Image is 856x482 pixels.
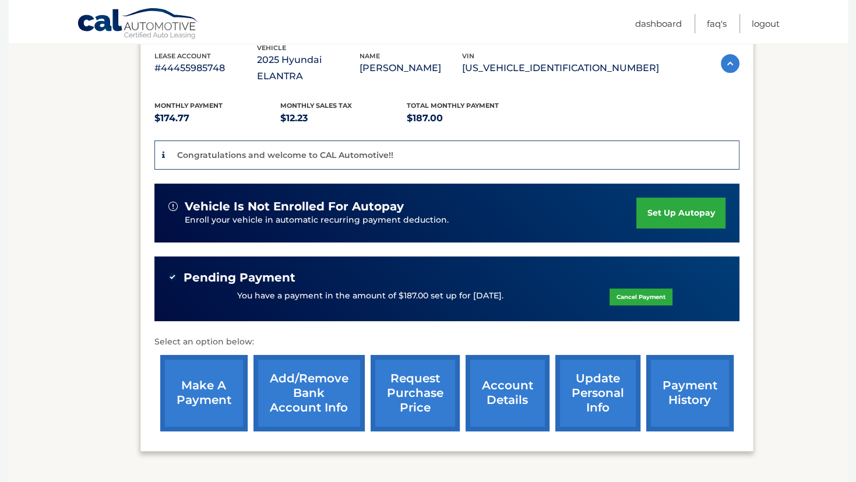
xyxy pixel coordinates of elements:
span: name [360,52,380,60]
p: Congratulations and welcome to CAL Automotive!! [177,150,393,160]
img: accordion-active.svg [721,54,739,73]
span: lease account [154,52,211,60]
span: Pending Payment [184,270,295,285]
a: update personal info [555,355,640,431]
a: FAQ's [707,14,727,33]
a: Dashboard [635,14,682,33]
a: Logout [752,14,780,33]
p: $187.00 [407,110,533,126]
a: account details [466,355,549,431]
p: #44455985748 [154,60,257,76]
p: You have a payment in the amount of $187.00 set up for [DATE]. [237,290,503,302]
p: Enroll your vehicle in automatic recurring payment deduction. [185,214,637,227]
span: vehicle is not enrolled for autopay [185,199,404,214]
p: $174.77 [154,110,281,126]
span: vehicle [257,44,286,52]
span: Monthly sales Tax [280,101,352,110]
p: [US_VEHICLE_IDENTIFICATION_NUMBER] [462,60,659,76]
p: Select an option below: [154,335,739,349]
p: $12.23 [280,110,407,126]
img: alert-white.svg [168,202,178,211]
a: request purchase price [371,355,460,431]
span: Monthly Payment [154,101,223,110]
a: Add/Remove bank account info [253,355,365,431]
span: Total Monthly Payment [407,101,499,110]
img: check-green.svg [168,273,177,281]
a: set up autopay [636,198,725,228]
p: 2025 Hyundai ELANTRA [257,52,360,85]
p: [PERSON_NAME] [360,60,462,76]
a: payment history [646,355,734,431]
a: Cancel Payment [610,289,672,305]
a: Cal Automotive [77,8,199,41]
a: make a payment [160,355,248,431]
span: vin [462,52,474,60]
